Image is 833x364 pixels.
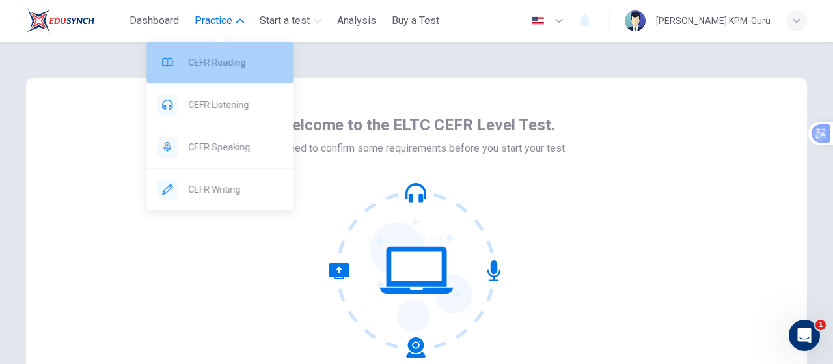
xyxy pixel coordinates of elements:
div: CEFR Writing [146,169,293,210]
button: Dashboard [124,9,184,33]
div: CEFR Speaking [146,126,293,168]
img: en [530,16,546,26]
span: Analysis [337,13,376,29]
span: We need to confirm some requirements before you start your test. [266,141,567,156]
span: CEFR Listening [188,97,282,113]
a: ELTC logo [26,8,124,34]
button: Start a test [254,9,327,33]
span: Start a test [260,13,310,29]
iframe: Intercom live chat [789,320,820,351]
span: CEFR Speaking [188,139,282,155]
button: Practice [189,9,249,33]
span: CEFR Writing [188,182,282,197]
span: Dashboard [130,13,179,29]
div: [PERSON_NAME] KPM-Guru [656,13,771,29]
img: ELTC logo [26,8,94,34]
span: Welcome to the ELTC CEFR Level Test. [278,115,555,135]
img: Profile picture [625,10,646,31]
span: 1 [815,320,826,330]
span: CEFR Reading [188,55,282,70]
span: Practice [195,13,232,29]
button: Buy a Test [387,9,444,33]
button: Analysis [332,9,381,33]
span: Buy a Test [392,13,439,29]
div: CEFR Listening [146,84,293,126]
div: CEFR Reading [146,42,293,83]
